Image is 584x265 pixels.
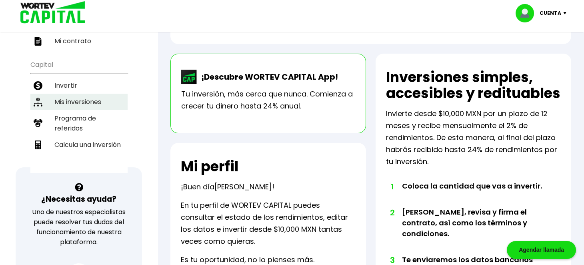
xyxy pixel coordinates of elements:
[30,33,128,49] a: Mi contrato
[34,81,42,90] img: invertir-icon.b3b967d7.svg
[34,37,42,46] img: contrato-icon.f2db500c.svg
[26,207,131,247] p: Uno de nuestros especialistas puede resolver tus dudas del funcionamiento de nuestra plataforma.
[30,94,128,110] a: Mis inversiones
[197,71,338,83] p: ¡Descubre WORTEV CAPITAL App!
[34,98,42,106] img: inversiones-icon.6695dc30.svg
[402,207,543,254] li: [PERSON_NAME], revisa y firma el contrato, así como los términos y condiciones.
[516,4,540,22] img: profile-image
[390,181,394,193] span: 1
[386,69,561,101] h2: Inversiones simples, accesibles y redituables
[30,137,128,153] a: Calcula una inversión
[181,159,238,175] h2: Mi perfil
[540,7,561,19] p: Cuenta
[507,241,576,259] div: Agendar llamada
[181,181,274,193] p: ¡Buen día !
[30,110,128,137] a: Programa de referidos
[386,108,561,168] p: Invierte desde $10,000 MXN por un plazo de 12 meses y recibe mensualmente el 2% de rendimientos. ...
[214,182,272,192] span: [PERSON_NAME]
[181,199,356,247] p: En tu perfil de WORTEV CAPITAL puedes consultar el estado de los rendimientos, editar los datos e...
[30,77,128,94] a: Invertir
[181,88,355,112] p: Tu inversión, más cerca que nunca. Comienza a crecer tu dinero hasta 24% anual.
[34,119,42,128] img: recomiendanos-icon.9b8e9327.svg
[402,181,543,207] li: Coloca la cantidad que vas a invertir.
[41,193,116,205] h3: ¿Necesitas ayuda?
[561,12,572,14] img: icon-down
[390,207,394,219] span: 2
[30,56,128,173] ul: Capital
[34,141,42,149] img: calculadora-icon.17d418c4.svg
[181,70,197,84] img: wortev-capital-app-icon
